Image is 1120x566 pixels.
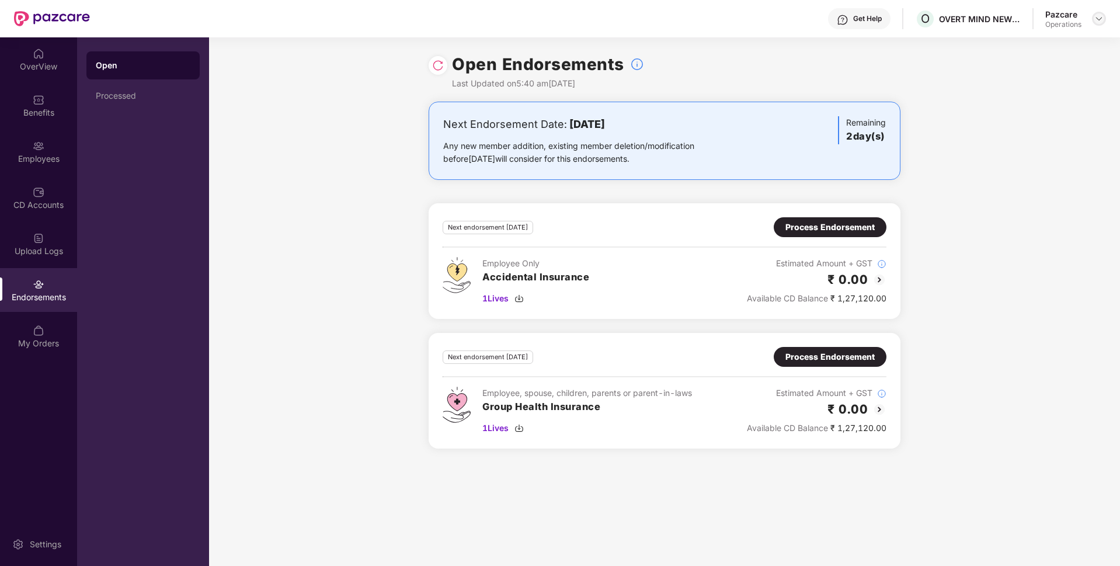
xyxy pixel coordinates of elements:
div: Get Help [853,14,882,23]
div: Next endorsement [DATE] [443,350,533,364]
img: svg+xml;base64,PHN2ZyBpZD0iVXBsb2FkX0xvZ3MiIGRhdGEtbmFtZT0iVXBsb2FkIExvZ3MiIHhtbG5zPSJodHRwOi8vd3... [33,232,44,244]
img: svg+xml;base64,PHN2ZyBpZD0iTXlfT3JkZXJzIiBkYXRhLW5hbWU9Ik15IE9yZGVycyIgeG1sbnM9Imh0dHA6Ly93d3cudz... [33,325,44,336]
div: Process Endorsement [785,221,875,234]
img: svg+xml;base64,PHN2ZyBpZD0iQmVuZWZpdHMiIHhtbG5zPSJodHRwOi8vd3d3LnczLm9yZy8yMDAwL3N2ZyIgd2lkdGg9Ij... [33,94,44,106]
div: Operations [1045,20,1081,29]
div: Open [96,60,190,71]
img: svg+xml;base64,PHN2ZyB4bWxucz0iaHR0cDovL3d3dy53My5vcmcvMjAwMC9zdmciIHdpZHRoPSI0Ny43MTQiIGhlaWdodD... [443,387,471,423]
div: Next endorsement [DATE] [443,221,533,234]
h2: ₹ 0.00 [827,400,868,419]
img: svg+xml;base64,PHN2ZyBpZD0iU2V0dGluZy0yMHgyMCIgeG1sbnM9Imh0dHA6Ly93d3cudzMub3JnLzIwMDAvc3ZnIiB3aW... [12,539,24,550]
img: svg+xml;base64,PHN2ZyBpZD0iRHJvcGRvd24tMzJ4MzIiIHhtbG5zPSJodHRwOi8vd3d3LnczLm9yZy8yMDAwL3N2ZyIgd2... [1094,14,1104,23]
div: Settings [26,539,65,550]
img: svg+xml;base64,PHN2ZyBpZD0iSG9tZSIgeG1sbnM9Imh0dHA6Ly93d3cudzMub3JnLzIwMDAvc3ZnIiB3aWR0aD0iMjAiIG... [33,48,44,60]
div: OVERT MIND NEW IDEAS TECHNOLOGIES [939,13,1021,25]
div: ₹ 1,27,120.00 [747,292,886,305]
img: svg+xml;base64,PHN2ZyBpZD0iRG93bmxvYWQtMzJ4MzIiIHhtbG5zPSJodHRwOi8vd3d3LnczLm9yZy8yMDAwL3N2ZyIgd2... [514,294,524,303]
h3: 2 day(s) [846,129,886,144]
span: 1 Lives [482,292,509,305]
div: Pazcare [1045,9,1081,20]
img: svg+xml;base64,PHN2ZyBpZD0iSW5mb18tXzMyeDMyIiBkYXRhLW5hbWU9IkluZm8gLSAzMngzMiIgeG1sbnM9Imh0dHA6Ly... [877,259,886,269]
img: svg+xml;base64,PHN2ZyBpZD0iSW5mb18tXzMyeDMyIiBkYXRhLW5hbWU9IkluZm8gLSAzMngzMiIgeG1sbnM9Imh0dHA6Ly... [877,389,886,398]
img: svg+xml;base64,PHN2ZyBpZD0iRG93bmxvYWQtMzJ4MzIiIHhtbG5zPSJodHRwOi8vd3d3LnczLm9yZy8yMDAwL3N2ZyIgd2... [514,423,524,433]
img: svg+xml;base64,PHN2ZyBpZD0iQmFjay0yMHgyMCIgeG1sbnM9Imh0dHA6Ly93d3cudzMub3JnLzIwMDAvc3ZnIiB3aWR0aD... [872,273,886,287]
img: svg+xml;base64,PHN2ZyBpZD0iQmFjay0yMHgyMCIgeG1sbnM9Imh0dHA6Ly93d3cudzMub3JnLzIwMDAvc3ZnIiB3aWR0aD... [872,402,886,416]
div: Process Endorsement [785,350,875,363]
div: Employee, spouse, children, parents or parent-in-laws [482,387,692,400]
div: Next Endorsement Date: [443,116,731,133]
img: svg+xml;base64,PHN2ZyBpZD0iSGVscC0zMngzMiIgeG1sbnM9Imh0dHA6Ly93d3cudzMub3JnLzIwMDAvc3ZnIiB3aWR0aD... [837,14,848,26]
div: Remaining [838,116,886,144]
img: svg+xml;base64,PHN2ZyBpZD0iSW5mb18tXzMyeDMyIiBkYXRhLW5hbWU9IkluZm8gLSAzMngzMiIgeG1sbnM9Imh0dHA6Ly... [630,57,644,71]
h1: Open Endorsements [452,51,624,77]
img: svg+xml;base64,PHN2ZyB4bWxucz0iaHR0cDovL3d3dy53My5vcmcvMjAwMC9zdmciIHdpZHRoPSI0OS4zMjEiIGhlaWdodD... [443,257,471,293]
h3: Accidental Insurance [482,270,589,285]
span: Available CD Balance [747,293,828,303]
b: [DATE] [569,118,605,130]
h3: Group Health Insurance [482,400,692,415]
div: Estimated Amount + GST [747,257,886,270]
div: Last Updated on 5:40 am[DATE] [452,77,644,90]
img: svg+xml;base64,PHN2ZyBpZD0iRW5kb3JzZW1lbnRzIiB4bWxucz0iaHR0cDovL3d3dy53My5vcmcvMjAwMC9zdmciIHdpZH... [33,279,44,290]
img: New Pazcare Logo [14,11,90,26]
div: Employee Only [482,257,589,270]
span: 1 Lives [482,422,509,435]
img: svg+xml;base64,PHN2ZyBpZD0iRW1wbG95ZWVzIiB4bWxucz0iaHR0cDovL3d3dy53My5vcmcvMjAwMC9zdmciIHdpZHRoPS... [33,140,44,152]
div: ₹ 1,27,120.00 [747,422,886,435]
span: O [921,12,930,26]
div: Estimated Amount + GST [747,387,886,400]
div: Processed [96,91,190,100]
h2: ₹ 0.00 [827,270,868,289]
div: Any new member addition, existing member deletion/modification before [DATE] will consider for th... [443,140,731,165]
span: Available CD Balance [747,423,828,433]
img: svg+xml;base64,PHN2ZyBpZD0iUmVsb2FkLTMyeDMyIiB4bWxucz0iaHR0cDovL3d3dy53My5vcmcvMjAwMC9zdmciIHdpZH... [432,60,444,71]
img: svg+xml;base64,PHN2ZyBpZD0iQ0RfQWNjb3VudHMiIGRhdGEtbmFtZT0iQ0QgQWNjb3VudHMiIHhtbG5zPSJodHRwOi8vd3... [33,186,44,198]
